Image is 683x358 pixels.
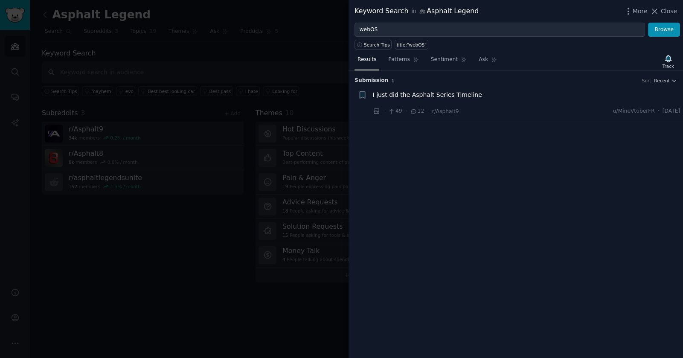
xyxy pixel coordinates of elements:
[654,78,677,84] button: Recent
[633,7,648,16] span: More
[428,53,470,70] a: Sentiment
[385,53,421,70] a: Patterns
[660,52,677,70] button: Track
[391,78,394,83] span: 1
[357,56,376,64] span: Results
[405,107,407,116] span: ·
[663,108,680,115] span: [DATE]
[388,56,410,64] span: Patterns
[388,108,402,115] span: 49
[410,108,424,115] span: 12
[411,8,416,15] span: in
[395,40,428,49] a: title:"webOS"
[624,7,648,16] button: More
[661,7,677,16] span: Close
[427,107,429,116] span: ·
[431,56,458,64] span: Sentiment
[355,53,379,70] a: Results
[476,53,500,70] a: Ask
[642,78,651,84] div: Sort
[479,56,488,64] span: Ask
[355,23,645,37] input: Try a keyword related to your business
[355,6,479,17] div: Keyword Search Asphalt Legend
[364,42,390,48] span: Search Tips
[648,23,680,37] button: Browse
[658,108,660,115] span: ·
[355,40,392,49] button: Search Tips
[397,42,427,48] div: title:"webOS"
[355,77,388,84] span: Submission
[383,107,385,116] span: ·
[654,78,669,84] span: Recent
[650,7,677,16] button: Close
[432,108,459,114] span: r/Asphalt9
[373,90,482,99] a: I just did the Asphalt Series Timeline
[663,63,674,69] div: Track
[613,108,655,115] span: u/MineVtuberFR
